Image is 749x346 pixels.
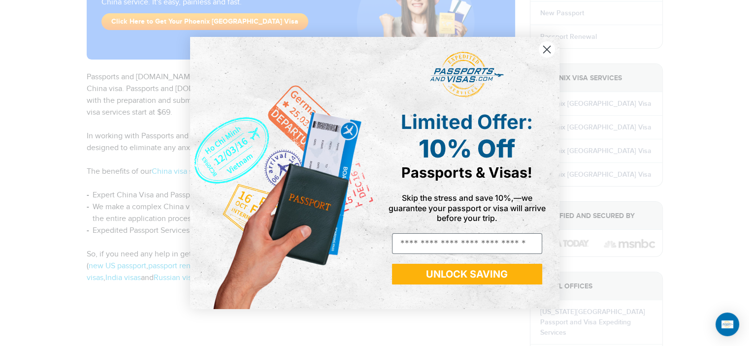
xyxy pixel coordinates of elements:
[389,193,546,222] span: Skip the stress and save 10%,—we guarantee your passport or visa will arrive before your trip.
[190,37,375,309] img: de9cda0d-0715-46ca-9a25-073762a91ba7.png
[716,313,739,336] div: Open Intercom Messenger
[430,52,504,98] img: passports and visas
[538,41,555,58] button: Close dialog
[401,164,532,181] span: Passports & Visas!
[419,134,515,163] span: 10% Off
[392,264,542,284] button: UNLOCK SAVING
[401,110,533,134] span: Limited Offer:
